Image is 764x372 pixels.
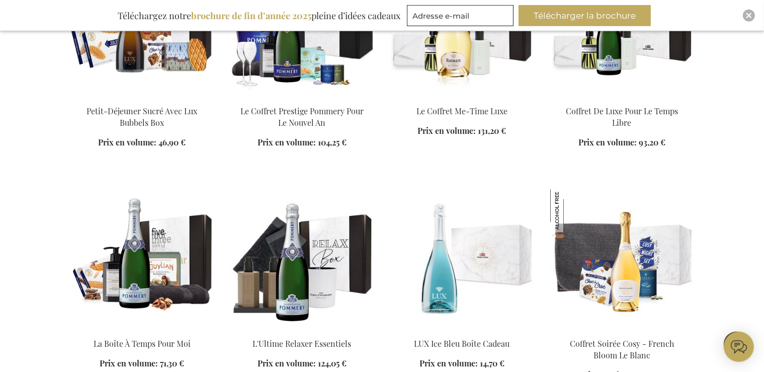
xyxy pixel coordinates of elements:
a: Le Coffret Me-Time Luxe [416,106,507,117]
a: The Me-Time Box [70,326,214,336]
span: Prix en volume: [100,358,158,369]
a: Lux Ice Blue Sparkling Wine Gift Box [390,326,534,336]
a: Coffret De Luxe Pour Le Temps Libre [566,106,678,128]
a: Prix en volume: 93,20 € [578,137,665,149]
a: LUX Ice Bleu Boîte Cadeau [414,339,510,349]
a: Coffret Soirée Cosy - French Bloom Le Blanc [570,339,674,361]
a: Prix en volume: 46,90 € [99,137,186,149]
span: Prix en volume: [419,358,478,369]
img: The Me-Time Box [70,189,214,330]
a: Prix en volume: 131,20 € [418,126,506,137]
a: The Ultimate Relax Essentials [230,326,374,336]
span: Prix en volume: [258,358,316,369]
span: 104,25 € [318,137,347,148]
a: La Boîte À Temps Pour Moi [94,339,191,349]
a: The Luxury Me-Time Gift Set [390,94,534,103]
span: 124,05 € [318,358,347,369]
a: L'Ultime Relaxer Essentiels [253,339,352,349]
a: Le Coffret Prestige Pommery Pour Le Nouvel An [240,106,364,128]
span: 131,20 € [478,126,506,136]
a: The Prestige Pommey New Year Box [230,94,374,103]
span: 46,90 € [159,137,186,148]
span: 93,20 € [639,137,665,148]
img: Lux Ice Blue Sparkling Wine Gift Box [390,189,534,330]
span: 14,70 € [480,358,504,369]
a: Prix en volume: 14,70 € [419,358,504,370]
iframe: belco-activator-frame [724,332,754,362]
a: Prix en volume: 124,05 € [258,358,347,370]
img: Close [746,13,752,19]
img: The Ultimate Relax Essentials [230,189,374,330]
a: Prix en volume: 71,30 € [100,358,185,370]
span: 71,30 € [160,358,185,369]
input: Adresse e-mail [407,5,514,26]
form: marketing offers and promotions [407,5,517,29]
span: Prix en volume: [418,126,476,136]
a: The Ultimate Me-Time Luxury Gift Set [550,94,694,103]
span: Prix en volume: [578,137,637,148]
span: Prix en volume: [99,137,157,148]
span: Prix en volume: [258,137,316,148]
a: Sweet Break(fast) With LUX Bubbels Box [70,94,214,103]
b: brochure de fin d’année 2025 [191,10,311,22]
button: Télécharger la brochure [519,5,651,26]
a: Cosy Evening Gift Set - French Bloom Le Blanc Coffret Soirée Cosy - French Bloom Le Blanc [550,326,694,336]
a: Petit-Déjeuner Sucré Avec Lux Bubbels Box [87,106,198,128]
div: Close [743,10,755,22]
div: Téléchargez notre pleine d’idées cadeaux [113,5,405,26]
img: Cosy Evening Gift Set - French Bloom Le Blanc [550,189,694,330]
img: Coffret Soirée Cosy - French Bloom Le Blanc [550,189,593,233]
a: Prix en volume: 104,25 € [258,137,347,149]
